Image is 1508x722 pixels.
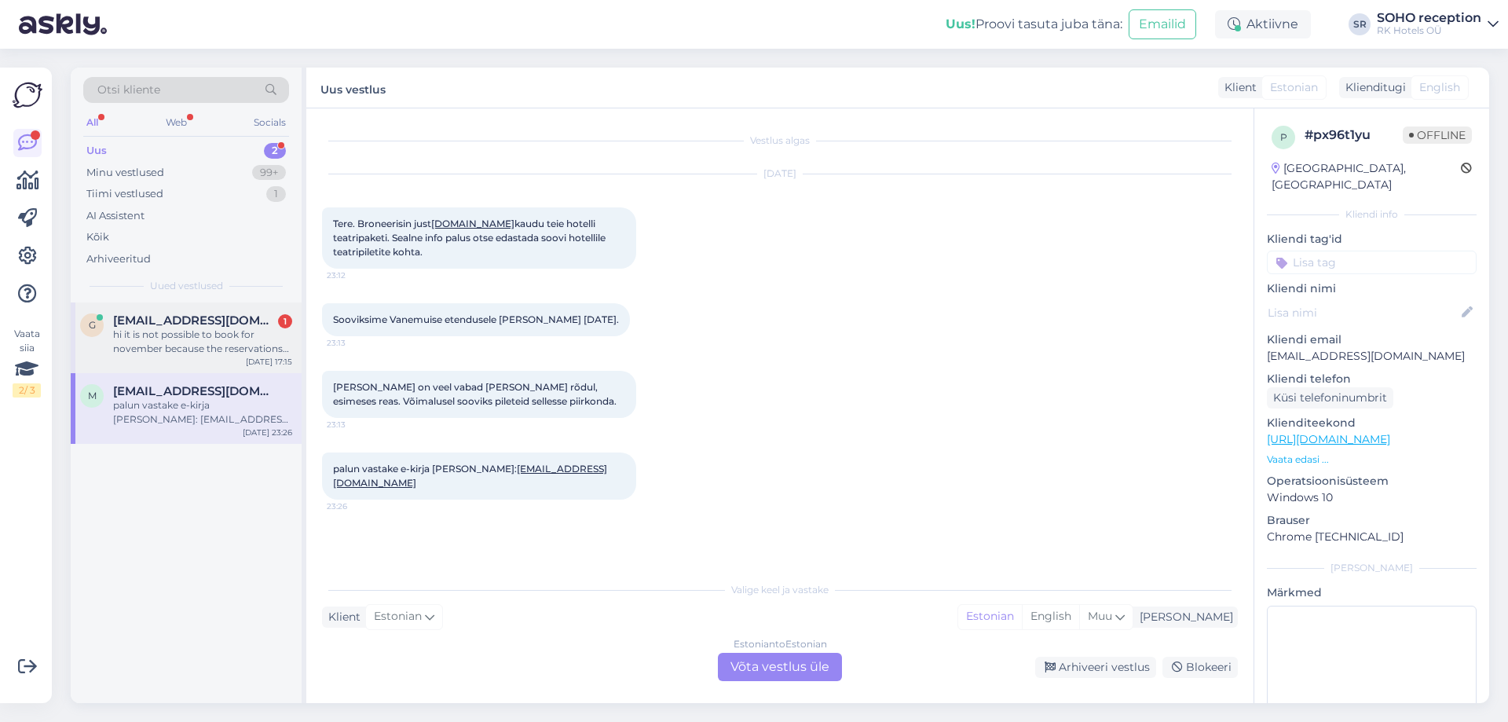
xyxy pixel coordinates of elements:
[246,356,292,368] div: [DATE] 17:15
[86,251,151,267] div: Arhiveeritud
[1280,131,1287,143] span: p
[1377,24,1481,37] div: RK Hotels OÜ
[1035,657,1156,678] div: Arhiveeri vestlus
[1267,348,1477,365] p: [EMAIL_ADDRESS][DOMAIN_NAME]
[1215,10,1311,38] div: Aktiivne
[1267,512,1477,529] p: Brauser
[1272,160,1461,193] div: [GEOGRAPHIC_DATA], [GEOGRAPHIC_DATA]
[1267,489,1477,506] p: Windows 10
[1267,231,1477,247] p: Kliendi tag'id
[1129,9,1196,39] button: Emailid
[1267,415,1477,431] p: Klienditeekond
[1267,371,1477,387] p: Kliendi telefon
[1268,304,1459,321] input: Lisa nimi
[322,167,1238,181] div: [DATE]
[1088,609,1112,623] span: Muu
[13,80,42,110] img: Askly Logo
[86,186,163,202] div: Tiimi vestlused
[1305,126,1403,145] div: # px96t1yu
[718,653,842,681] div: Võta vestlus üle
[252,165,286,181] div: 99+
[322,609,361,625] div: Klient
[86,229,109,245] div: Kõik
[1377,12,1481,24] div: SOHO reception
[83,112,101,133] div: All
[1403,126,1472,144] span: Offline
[322,134,1238,148] div: Vestlus algas
[1162,657,1238,678] div: Blokeeri
[113,313,276,328] span: gegejhdijh@gmail.com
[86,208,145,224] div: AI Assistent
[958,605,1022,629] div: Estonian
[1267,280,1477,297] p: Kliendi nimi
[374,608,422,625] span: Estonian
[97,82,160,98] span: Otsi kliente
[327,269,386,281] span: 23:12
[327,337,386,349] span: 23:13
[88,390,97,401] span: m
[1267,251,1477,274] input: Lisa tag
[266,186,286,202] div: 1
[333,381,617,407] span: [PERSON_NAME] on veel vabad [PERSON_NAME] rõdul, esimeses reas. Võimalusel sooviks pileteid selle...
[1267,332,1477,348] p: Kliendi email
[113,384,276,398] span: mailiis.soomets@gmail.com
[1419,79,1460,96] span: English
[86,143,107,159] div: Uus
[113,398,292,427] div: palun vastake e-kirja [PERSON_NAME]: [EMAIL_ADDRESS][DOMAIN_NAME]
[89,319,96,331] span: g
[734,637,827,651] div: Estonian to Estonian
[243,427,292,438] div: [DATE] 23:26
[333,463,607,489] span: palun vastake e-kirja [PERSON_NAME]:
[1270,79,1318,96] span: Estonian
[1267,453,1477,467] p: Vaata edasi ...
[333,313,619,325] span: Sooviksime Vanemuise etendusele [PERSON_NAME] [DATE].
[1133,609,1233,625] div: [PERSON_NAME]
[322,583,1238,597] div: Valige keel ja vastake
[13,383,41,398] div: 2 / 3
[431,218,514,229] a: [DOMAIN_NAME]
[264,143,286,159] div: 2
[320,77,386,98] label: Uus vestlus
[113,328,292,356] div: hi it is not possible to book for november because the reservations are not opened yet or because...
[1022,605,1079,629] div: English
[1377,12,1499,37] a: SOHO receptionRK Hotels OÜ
[1267,473,1477,489] p: Operatsioonisüsteem
[333,218,608,258] span: Tere. Broneerisin just kaudu teie hotelli teatripaketi. Sealne info palus otse edastada soovi hot...
[327,419,386,431] span: 23:13
[327,500,386,512] span: 23:26
[13,327,41,398] div: Vaata siia
[1267,585,1477,601] p: Märkmed
[946,16,975,31] b: Uus!
[1267,432,1390,446] a: [URL][DOMAIN_NAME]
[1218,79,1257,96] div: Klient
[251,112,289,133] div: Socials
[1339,79,1406,96] div: Klienditugi
[1267,207,1477,222] div: Kliendi info
[150,279,223,293] span: Uued vestlused
[163,112,190,133] div: Web
[1349,13,1371,35] div: SR
[278,314,292,328] div: 1
[1267,561,1477,575] div: [PERSON_NAME]
[1267,529,1477,545] p: Chrome [TECHNICAL_ID]
[946,15,1122,34] div: Proovi tasuta juba täna:
[1267,387,1393,409] div: Küsi telefoninumbrit
[86,165,164,181] div: Minu vestlused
